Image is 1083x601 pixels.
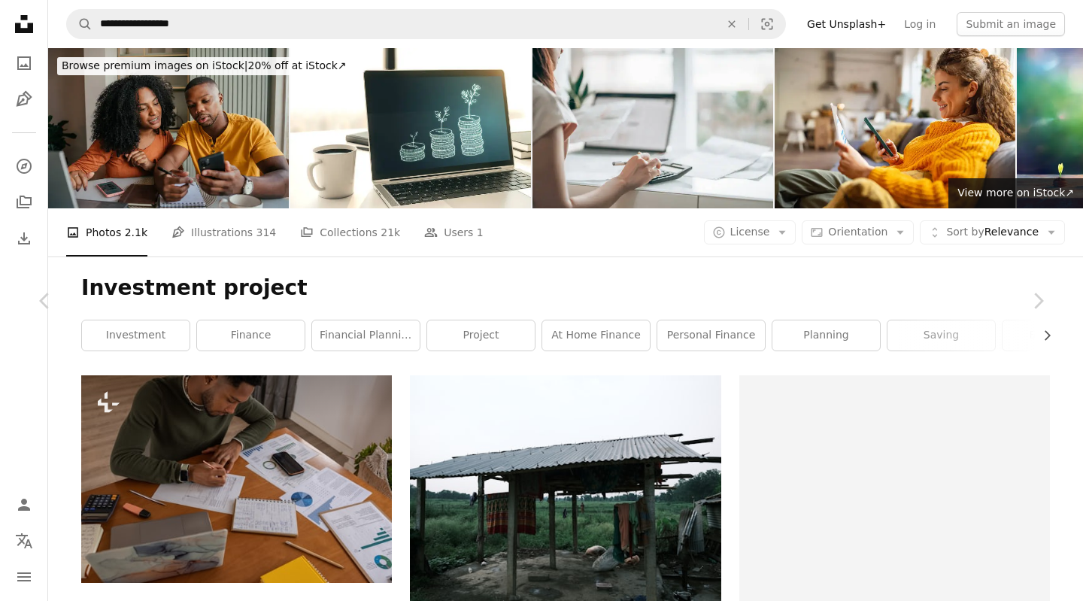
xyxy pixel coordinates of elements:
a: a man sitting at a table with papers and a calculator [81,472,392,486]
a: Explore [9,151,39,181]
img: Young woman using e-banking to pay bills from home [775,48,1015,208]
span: 20% off at iStock ↗ [62,59,347,71]
a: View more on iStock↗ [948,178,1083,208]
a: Browse premium images on iStock|20% off at iStock↗ [48,48,360,84]
a: Illustrations [9,84,39,114]
a: Collections [9,187,39,217]
span: View more on iStock ↗ [957,187,1074,199]
span: 21k [381,224,400,241]
img: Doing taxes [532,48,773,208]
span: Orientation [828,226,887,238]
a: at home finance [542,320,650,351]
button: License [704,220,796,244]
form: Find visuals sitewide [66,9,786,39]
span: License [730,226,770,238]
span: Sort by [946,226,984,238]
a: Log in [895,12,945,36]
a: investment [82,320,190,351]
a: Next [993,229,1083,373]
a: Log in / Sign up [9,490,39,520]
a: Download History [9,223,39,253]
h1: Investment project [81,275,1050,302]
img: Couple shopping online [48,48,289,208]
button: Clear [715,10,748,38]
a: finance [197,320,305,351]
button: Language [9,526,39,556]
span: 314 [256,224,277,241]
button: Sort byRelevance [920,220,1065,244]
a: saving [887,320,995,351]
span: Browse premium images on iStock | [62,59,247,71]
a: Users 1 [424,208,484,256]
span: 1 [477,224,484,241]
img: Creative abstract money savings sketch on modern laptop monitor, accumulation and growth of money... [290,48,531,208]
a: financial planning [312,320,420,351]
button: Menu [9,562,39,592]
a: project [427,320,535,351]
img: a man sitting at a table with papers and a calculator [81,375,392,583]
span: Relevance [946,225,1039,240]
button: Visual search [749,10,785,38]
a: a wooden shelter with a metal roof in the middle of a field [410,485,720,499]
button: Orientation [802,220,914,244]
a: Get Unsplash+ [798,12,895,36]
a: planning [772,320,880,351]
button: Submit an image [957,12,1065,36]
a: personal finance [657,320,765,351]
a: Photos [9,48,39,78]
a: Collections 21k [300,208,400,256]
button: Search Unsplash [67,10,93,38]
a: Illustrations 314 [171,208,276,256]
